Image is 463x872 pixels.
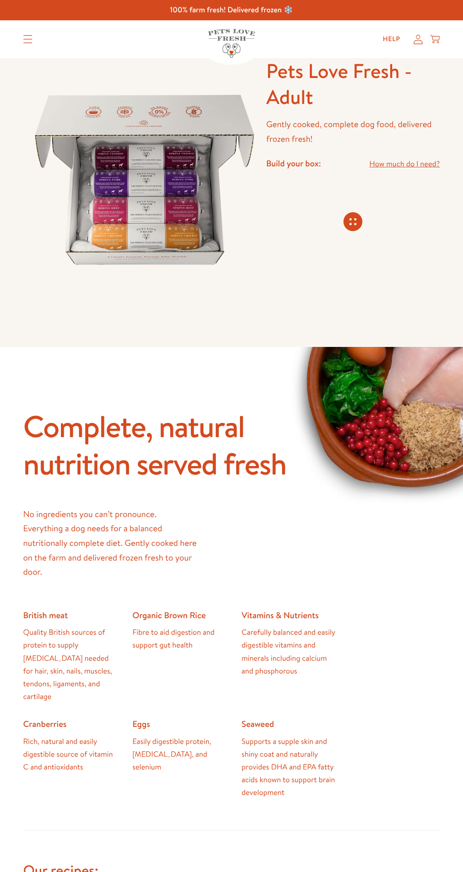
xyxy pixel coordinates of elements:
a: How much do I need? [369,158,440,171]
dt: Seaweed [241,718,335,729]
a: Help [375,30,408,49]
summary: Translation missing: en.sections.header.menu [16,27,40,51]
h4: Build your box: [266,158,321,169]
h1: Pets Love Fresh - Adult [266,58,440,110]
dt: Organic Brown Rice [132,610,226,621]
p: Gently cooked, complete dog food, delivered frozen fresh! [266,117,440,146]
dd: Fibre to aid digestion and support gut health [132,626,226,652]
svg: Connecting store [343,212,362,231]
img: Pets Love Fresh [208,29,255,58]
dd: Supports a supple skin and shiny coat and naturally provides DHA and EPA fatty acids known to sup... [241,735,335,800]
dd: Quality British sources of protein to supply [MEDICAL_DATA] needed for hair, skin, nails, muscles... [23,626,117,703]
dt: Vitamins & Nutrients [241,610,335,621]
dt: British meat [23,610,117,621]
dt: Eggs [132,718,226,729]
p: No ingredients you can’t pronounce. Everything a dog needs for a balanced nutritionally complete ... [23,507,197,579]
h2: Complete, natural nutrition served fresh [23,407,301,482]
dd: Easily digestible protein, [MEDICAL_DATA], and selenium [132,735,226,774]
dd: Rich, natural and easily digestible source of vitamin C and antioxidants [23,735,117,774]
dt: Cranberries [23,718,117,729]
dd: Carefully balanced and easily digestible vitamins and minerals including calcium and phosphorous [241,626,335,678]
img: Pets Love Fresh - Adult [23,58,266,301]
